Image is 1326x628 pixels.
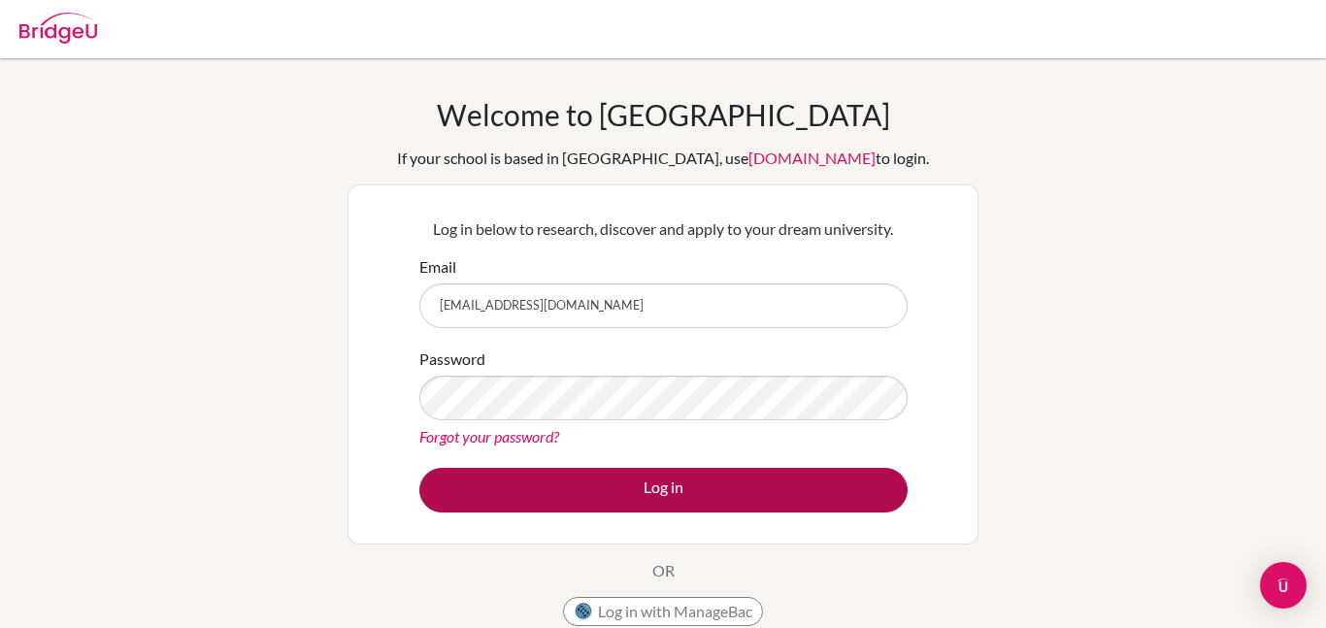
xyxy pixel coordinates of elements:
[419,255,456,279] label: Email
[437,97,890,132] h1: Welcome to [GEOGRAPHIC_DATA]
[652,559,675,582] p: OR
[19,13,97,44] img: Bridge-U
[419,468,908,512] button: Log in
[419,427,559,446] a: Forgot your password?
[1260,562,1307,609] div: Open Intercom Messenger
[397,147,929,170] div: If your school is based in [GEOGRAPHIC_DATA], use to login.
[419,347,485,371] label: Password
[563,597,763,626] button: Log in with ManageBac
[748,149,876,167] a: [DOMAIN_NAME]
[419,217,908,241] p: Log in below to research, discover and apply to your dream university.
